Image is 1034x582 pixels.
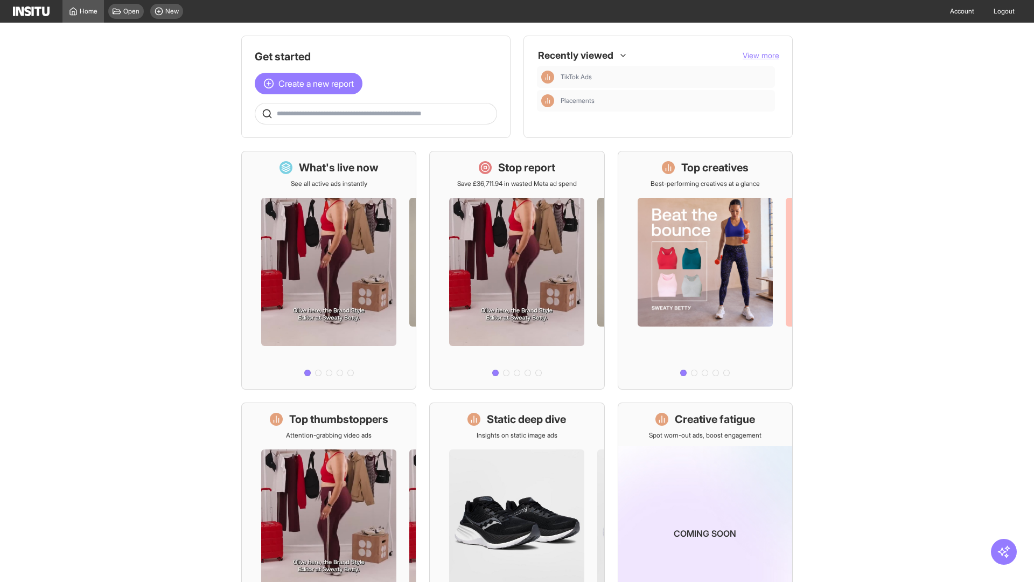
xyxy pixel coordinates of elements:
p: Insights on static image ads [477,431,557,440]
p: Attention-grabbing video ads [286,431,372,440]
a: Top creativesBest-performing creatives at a glance [618,151,793,390]
p: Save £36,711.94 in wasted Meta ad spend [457,179,577,188]
span: TikTok Ads [561,73,592,81]
span: Placements [561,96,595,105]
p: See all active ads instantly [291,179,367,188]
p: Best-performing creatives at a glance [651,179,760,188]
span: Placements [561,96,771,105]
button: Create a new report [255,73,362,94]
div: Insights [541,71,554,84]
h1: Stop report [498,160,555,175]
span: Home [80,7,97,16]
span: View more [743,51,779,60]
button: View more [743,50,779,61]
div: Insights [541,94,554,107]
span: Create a new report [278,77,354,90]
span: Open [123,7,139,16]
h1: Static deep dive [487,412,566,427]
img: Logo [13,6,50,16]
h1: What's live now [299,160,379,175]
h1: Top creatives [681,160,749,175]
span: TikTok Ads [561,73,771,81]
h1: Get started [255,49,497,64]
a: Stop reportSave £36,711.94 in wasted Meta ad spend [429,151,604,390]
span: New [165,7,179,16]
a: What's live nowSee all active ads instantly [241,151,416,390]
h1: Top thumbstoppers [289,412,388,427]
